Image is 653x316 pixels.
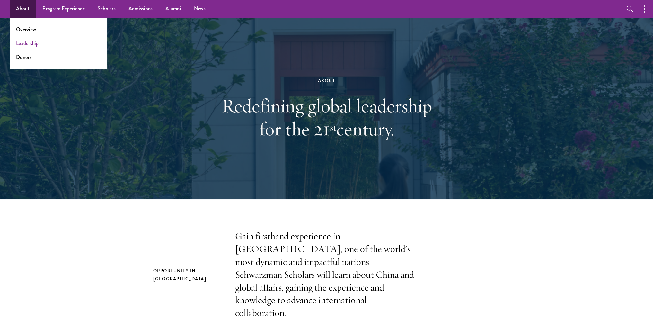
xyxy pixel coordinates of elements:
h2: Opportunity in [GEOGRAPHIC_DATA] [153,267,222,283]
a: Donors [16,53,32,61]
div: About [216,77,437,85]
sup: st [330,121,336,133]
a: Leadership [16,40,39,47]
a: Overview [16,26,36,33]
h1: Redefining global leadership for the 21 century. [216,94,437,140]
